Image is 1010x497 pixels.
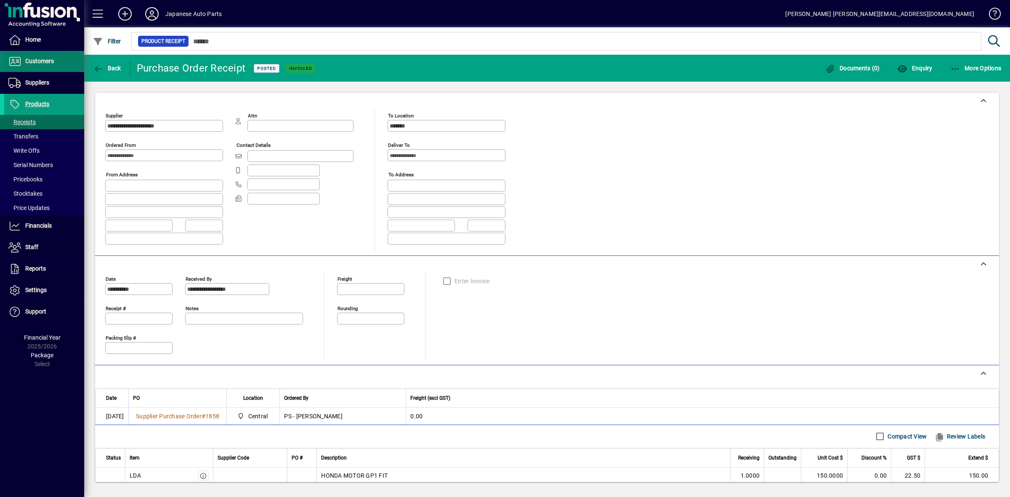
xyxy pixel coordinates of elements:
[25,36,41,43] span: Home
[141,37,185,45] span: Product Receipt
[861,453,887,462] span: Discount %
[292,453,303,462] span: PO #
[934,430,985,443] span: Review Labels
[243,393,263,403] span: Location
[4,144,84,158] a: Write Offs
[4,237,84,258] a: Staff
[4,258,84,279] a: Reports
[4,215,84,237] a: Financials
[25,101,49,107] span: Products
[84,61,130,76] app-page-header-button: Back
[235,411,271,421] span: Central
[106,393,124,403] div: Date
[284,393,401,403] div: Ordered By
[8,162,53,168] span: Serial Numbers
[133,412,222,421] a: Supplier Purchase Order#1858
[316,468,730,484] td: HONDA MOTOR GP1 FIT
[891,468,925,484] td: 22.50
[4,158,84,172] a: Serial Numbers
[24,334,61,341] span: Financial Year
[130,453,140,462] span: Item
[8,119,36,125] span: Receipts
[284,393,308,403] span: Ordered By
[410,393,988,403] div: Freight (excl GST)
[8,147,40,154] span: Write Offs
[248,113,257,119] mat-label: Attn
[4,51,84,72] a: Customers
[818,453,843,462] span: Unit Cost $
[925,468,999,484] td: 150.00
[4,72,84,93] a: Suppliers
[406,408,999,425] td: 0.00
[91,34,123,49] button: Filter
[136,413,202,420] span: Supplier Purchase Order
[4,301,84,322] a: Support
[931,429,989,444] button: Review Labels
[248,412,268,420] span: Central
[106,393,117,403] span: Date
[130,471,141,480] div: LDA
[218,453,249,462] span: Supplier Code
[25,222,52,229] span: Financials
[738,453,760,462] span: Receiving
[4,172,84,186] a: Pricebooks
[338,276,352,282] mat-label: Freight
[4,186,84,201] a: Stocktakes
[388,142,410,148] mat-label: Deliver To
[25,79,49,86] span: Suppliers
[93,65,121,72] span: Back
[289,66,312,71] span: Invoiced
[4,129,84,144] a: Transfers
[4,29,84,50] a: Home
[106,113,123,119] mat-label: Supplier
[25,287,47,293] span: Settings
[25,244,38,250] span: Staff
[25,58,54,64] span: Customers
[93,38,121,45] span: Filter
[321,453,347,462] span: Description
[8,205,50,211] span: Price Updates
[907,453,920,462] span: GST $
[410,393,450,403] span: Freight (excl GST)
[741,471,760,480] span: 1.0000
[897,65,932,72] span: Enquiry
[96,408,128,425] td: [DATE]
[133,393,222,403] div: PO
[112,6,138,21] button: Add
[257,66,276,71] span: Posted
[202,413,205,420] span: #
[825,65,880,72] span: Documents (0)
[4,115,84,129] a: Receipts
[895,61,934,76] button: Enquiry
[279,408,406,425] td: PS - [PERSON_NAME]
[817,471,843,480] span: 150.0000
[983,2,999,29] a: Knowledge Base
[338,305,358,311] mat-label: Rounding
[91,61,123,76] button: Back
[968,453,988,462] span: Extend $
[948,61,1004,76] button: More Options
[137,61,246,75] div: Purchase Order Receipt
[186,305,199,311] mat-label: Notes
[950,65,1002,72] span: More Options
[823,61,882,76] button: Documents (0)
[133,393,140,403] span: PO
[106,276,116,282] mat-label: Date
[8,190,43,197] span: Stocktakes
[8,176,43,183] span: Pricebooks
[106,453,121,462] span: Status
[205,413,219,420] span: 1858
[25,308,46,315] span: Support
[8,133,38,140] span: Transfers
[106,305,126,311] mat-label: Receipt #
[165,7,222,21] div: Japanese Auto Parts
[106,142,136,148] mat-label: Ordered from
[186,276,212,282] mat-label: Received by
[31,352,53,359] span: Package
[138,6,165,21] button: Profile
[106,335,136,340] mat-label: Packing Slip #
[388,113,414,119] mat-label: To location
[785,7,974,21] div: [PERSON_NAME] [PERSON_NAME][EMAIL_ADDRESS][DOMAIN_NAME]
[768,453,797,462] span: Outstanding
[4,280,84,301] a: Settings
